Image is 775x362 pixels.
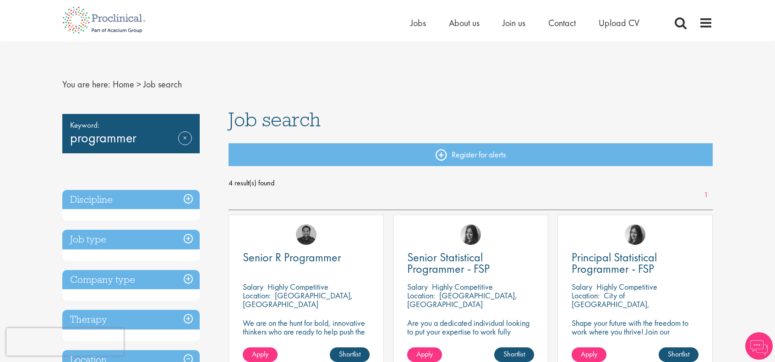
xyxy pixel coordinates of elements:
[745,332,773,360] img: Chatbot
[70,119,192,131] span: Keyword:
[243,290,271,301] span: Location:
[460,224,481,245] img: Heidi Hennigan
[407,290,435,301] span: Location:
[581,349,597,359] span: Apply
[572,252,699,275] a: Principal Statistical Programmer - FSP
[407,347,442,362] a: Apply
[296,224,317,245] img: Mike Raletz
[416,349,433,359] span: Apply
[62,310,200,330] h3: Therapy
[243,347,278,362] a: Apply
[449,17,480,29] a: About us
[252,349,268,359] span: Apply
[178,131,192,158] a: Remove
[625,224,645,245] img: Heidi Hennigan
[548,17,576,29] a: Contact
[572,249,657,276] span: Principal Statistical Programmer - FSP
[407,319,534,345] p: Are you a dedicated individual looking to put your expertise to work fully flexibly in a remote p...
[229,143,713,166] a: Register for alerts
[572,290,600,301] span: Location:
[432,281,493,292] p: Highly Competitive
[62,270,200,290] h3: Company type
[572,319,699,353] p: Shape your future with the freedom to work where you thrive! Join our pharmaceutical client with ...
[62,230,200,249] h3: Job type
[62,78,110,90] span: You are here:
[243,290,353,309] p: [GEOGRAPHIC_DATA], [GEOGRAPHIC_DATA]
[243,249,341,265] span: Senior R Programmer
[572,281,592,292] span: Salary
[596,281,657,292] p: Highly Competitive
[143,78,182,90] span: Job search
[599,17,639,29] a: Upload CV
[572,290,649,318] p: City of [GEOGRAPHIC_DATA], [GEOGRAPHIC_DATA]
[659,347,699,362] a: Shortlist
[136,78,141,90] span: >
[407,249,490,276] span: Senior Statistical Programmer - FSP
[62,190,200,210] h3: Discipline
[267,281,328,292] p: Highly Competitive
[62,114,200,153] div: programmer
[572,347,606,362] a: Apply
[113,78,134,90] a: breadcrumb link
[502,17,525,29] a: Join us
[243,319,370,353] p: We are on the hunt for bold, innovative thinkers who are ready to help push the boundaries of sci...
[243,281,263,292] span: Salary
[330,347,370,362] a: Shortlist
[407,281,428,292] span: Salary
[229,107,321,132] span: Job search
[6,328,124,356] iframe: reCAPTCHA
[699,190,713,200] a: 1
[229,176,713,190] span: 4 result(s) found
[243,252,370,263] a: Senior R Programmer
[494,347,534,362] a: Shortlist
[407,290,517,309] p: [GEOGRAPHIC_DATA], [GEOGRAPHIC_DATA]
[410,17,426,29] a: Jobs
[407,252,534,275] a: Senior Statistical Programmer - FSP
